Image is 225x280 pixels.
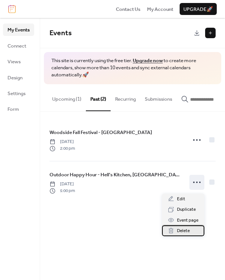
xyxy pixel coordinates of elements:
span: This site is currently using the free tier. to create more calendars, show more than 10 events an... [51,57,214,79]
button: Submissions [140,84,177,110]
span: Contact Us [116,6,141,13]
a: Connect [3,40,34,52]
span: [DATE] [49,139,75,145]
a: Woodside Fall Festival - [GEOGRAPHIC_DATA] [49,128,152,137]
a: My Events [3,24,34,36]
a: Design [3,71,34,83]
button: Upgrade🚀 [180,3,217,15]
span: Woodside Fall Festival - [GEOGRAPHIC_DATA] [49,129,152,136]
span: Form [7,106,19,113]
span: [DATE] [49,181,75,188]
button: Recurring [111,84,140,110]
span: Settings [7,90,25,97]
span: Connect [7,42,26,50]
span: Events [49,26,72,40]
a: Views [3,55,34,67]
span: 5:00 pm [49,188,75,194]
span: 2:00 pm [49,145,75,152]
img: logo [8,5,16,13]
button: Upcoming (1) [48,84,86,110]
a: My Account [147,5,173,13]
a: Upgrade now [133,56,163,66]
span: Views [7,58,21,66]
span: Design [7,74,22,82]
a: Settings [3,87,34,99]
button: Past (2) [86,84,111,111]
a: Form [3,103,34,115]
a: Outdoor Happy Hour - Hell's Kitchen, [GEOGRAPHIC_DATA] [49,171,182,179]
a: Contact Us [116,5,141,13]
span: Upgrade 🚀 [183,6,213,13]
span: My Events [7,26,30,34]
span: My Account [147,6,173,13]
